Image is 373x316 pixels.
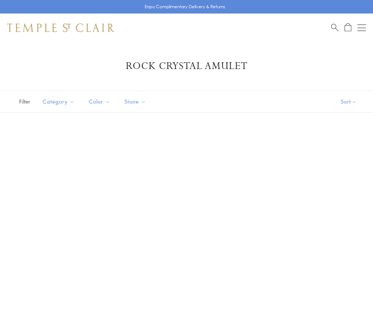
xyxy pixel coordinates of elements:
[145,3,225,10] p: Enjoy Complimentary Delivery & Returns
[37,94,80,110] button: Category
[7,23,114,32] img: Temple St. Clair
[83,94,115,110] button: Color
[121,97,151,106] span: Stone
[331,23,339,32] a: Search
[357,23,366,32] button: Open navigation
[18,60,355,73] h1: Rock Crystal Amulet
[119,94,151,110] button: Stone
[345,23,351,32] a: Open Shopping Bag
[39,97,80,106] span: Category
[85,97,115,106] span: Color
[325,91,373,112] button: Show sort by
